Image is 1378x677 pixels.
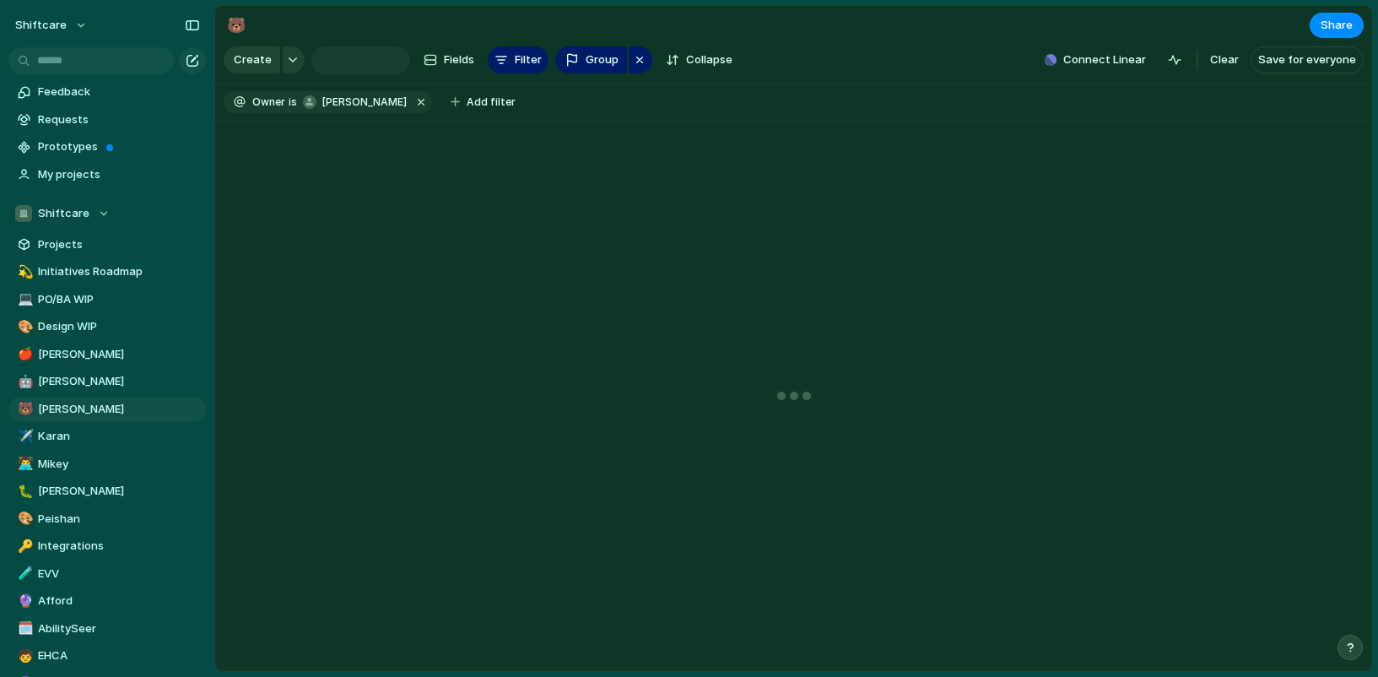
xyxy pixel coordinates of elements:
[8,201,206,226] button: Shiftcare
[15,620,32,637] button: 🗓️
[1321,17,1353,34] span: Share
[18,619,30,638] div: 🗓️
[38,166,200,183] span: My projects
[38,620,200,637] span: AbilitySeer
[15,346,32,363] button: 🍎
[38,138,200,155] span: Prototypes
[18,399,30,419] div: 🐻
[285,93,300,111] button: is
[8,643,206,669] a: 🧒EHCA
[38,483,200,500] span: [PERSON_NAME]
[467,95,516,110] span: Add filter
[15,17,67,34] span: shiftcare
[38,236,200,253] span: Projects
[15,483,32,500] button: 🐛
[224,46,280,73] button: Create
[8,162,206,187] a: My projects
[234,51,272,68] span: Create
[18,647,30,666] div: 🧒
[252,95,285,110] span: Owner
[8,259,206,284] a: 💫Initiatives Roadmap
[15,593,32,609] button: 🔮
[18,564,30,583] div: 🧪
[38,291,200,308] span: PO/BA WIP
[18,592,30,611] div: 🔮
[444,51,474,68] span: Fields
[15,318,32,335] button: 🎨
[15,566,32,582] button: 🧪
[18,290,30,309] div: 💻
[38,566,200,582] span: EVV
[8,79,206,105] a: Feedback
[1203,46,1246,73] button: Clear
[8,369,206,394] a: 🤖[PERSON_NAME]
[586,51,619,68] span: Group
[38,593,200,609] span: Afford
[289,95,297,110] span: is
[15,291,32,308] button: 💻
[8,314,206,339] a: 🎨Design WIP
[15,428,32,445] button: ✈️
[38,346,200,363] span: [PERSON_NAME]
[18,454,30,474] div: 👨‍💻
[38,511,200,528] span: Peishan
[417,46,481,73] button: Fields
[38,647,200,664] span: EHCA
[38,318,200,335] span: Design WIP
[38,373,200,390] span: [PERSON_NAME]
[18,509,30,528] div: 🎨
[1310,13,1364,38] button: Share
[659,46,739,73] button: Collapse
[8,506,206,532] div: 🎨Peishan
[8,232,206,257] a: Projects
[8,533,206,559] a: 🔑Integrations
[8,287,206,312] a: 💻PO/BA WIP
[555,46,627,73] button: Group
[8,134,206,160] a: Prototypes
[18,317,30,337] div: 🎨
[15,401,32,418] button: 🐻
[1210,51,1239,68] span: Clear
[1063,51,1146,68] span: Connect Linear
[8,424,206,449] div: ✈️Karan
[322,95,407,110] span: [PERSON_NAME]
[1258,51,1356,68] span: Save for everyone
[18,372,30,392] div: 🤖
[8,107,206,133] a: Requests
[38,84,200,100] span: Feedback
[38,263,200,280] span: Initiatives Roadmap
[15,511,32,528] button: 🎨
[15,263,32,280] button: 💫
[1038,47,1153,73] button: Connect Linear
[8,452,206,477] div: 👨‍💻Mikey
[299,93,410,111] button: [PERSON_NAME]
[38,538,200,555] span: Integrations
[8,588,206,614] a: 🔮Afford
[223,12,250,39] button: 🐻
[227,14,246,36] div: 🐻
[8,342,206,367] a: 🍎[PERSON_NAME]
[488,46,548,73] button: Filter
[8,397,206,422] a: 🐻[PERSON_NAME]
[18,263,30,282] div: 💫
[1251,46,1364,73] button: Save for everyone
[38,456,200,473] span: Mikey
[18,344,30,364] div: 🍎
[15,538,32,555] button: 🔑
[15,373,32,390] button: 🤖
[15,647,32,664] button: 🧒
[38,401,200,418] span: [PERSON_NAME]
[8,479,206,504] a: 🐛[PERSON_NAME]
[8,561,206,587] a: 🧪EVV
[515,51,542,68] span: Filter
